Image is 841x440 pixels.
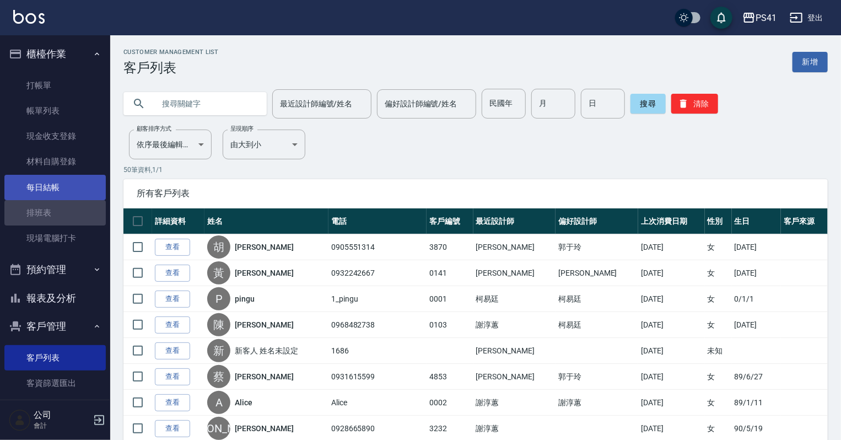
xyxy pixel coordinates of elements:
button: 清除 [671,94,718,114]
td: 郭于玲 [556,364,638,390]
td: [DATE] [638,312,705,338]
a: 每日結帳 [4,175,106,200]
img: Person [9,409,31,431]
td: [DATE] [638,364,705,390]
p: 50 筆資料, 1 / 1 [123,165,828,175]
td: 女 [705,260,732,286]
div: 由大到小 [223,130,305,159]
a: 客戶列表 [4,345,106,371]
h2: Customer Management List [123,49,219,56]
label: 顧客排序方式 [137,125,171,133]
p: 會計 [34,421,90,431]
a: 現場電腦打卡 [4,226,106,251]
td: 0/1/1 [732,286,781,312]
td: 3870 [427,234,473,260]
img: Logo [13,10,45,24]
button: 預約管理 [4,255,106,284]
a: 新增 [793,52,828,72]
td: 女 [705,364,732,390]
th: 姓名 [204,208,328,234]
div: PS41 [756,11,777,25]
a: 查看 [155,265,190,282]
td: 女 [705,234,732,260]
td: [DATE] [638,338,705,364]
a: 新客人 姓名未設定 [235,345,298,356]
th: 最近設計師 [473,208,556,234]
a: 材料自購登錄 [4,149,106,174]
a: 查看 [155,342,190,359]
h3: 客戶列表 [123,60,219,76]
td: 89/6/27 [732,364,781,390]
td: 4853 [427,364,473,390]
td: [PERSON_NAME] [556,260,638,286]
td: 0905551314 [328,234,427,260]
td: Alice [328,390,427,416]
td: 1686 [328,338,427,364]
a: 查看 [155,368,190,385]
div: 蔡 [207,365,230,388]
a: [PERSON_NAME] [235,319,293,330]
a: 查看 [155,316,190,334]
td: 郭于玲 [556,234,638,260]
td: 女 [705,390,732,416]
td: 0103 [427,312,473,338]
a: [PERSON_NAME] [235,371,293,382]
th: 客戶來源 [781,208,828,234]
button: 客戶管理 [4,312,106,341]
a: 客資篩選匯出 [4,371,106,396]
div: [PERSON_NAME] [207,417,230,440]
td: [DATE] [638,234,705,260]
td: [PERSON_NAME] [473,234,556,260]
div: 新 [207,339,230,362]
td: 柯易廷 [556,312,638,338]
th: 詳細資料 [152,208,204,234]
th: 電話 [328,208,427,234]
th: 客戶編號 [427,208,473,234]
td: 女 [705,312,732,338]
td: 1_pingu [328,286,427,312]
div: P [207,287,230,310]
label: 呈現順序 [230,125,254,133]
td: 謝淳蕙 [473,312,556,338]
span: 所有客戶列表 [137,188,815,199]
div: 黃 [207,261,230,285]
button: 報表及分析 [4,284,106,313]
td: [DATE] [732,234,781,260]
td: 0001 [427,286,473,312]
h5: 公司 [34,410,90,421]
td: [DATE] [638,260,705,286]
a: 打帳單 [4,73,106,98]
th: 性別 [705,208,732,234]
td: 柯易廷 [556,286,638,312]
a: pingu [235,293,255,304]
div: A [207,391,230,414]
td: 0968482738 [328,312,427,338]
td: [PERSON_NAME] [473,364,556,390]
button: 櫃檯作業 [4,40,106,68]
a: 查看 [155,239,190,256]
a: [PERSON_NAME] [235,423,293,434]
td: [DATE] [732,312,781,338]
th: 上次消費日期 [638,208,705,234]
a: 查看 [155,420,190,437]
a: 現金收支登錄 [4,124,106,149]
button: 搜尋 [630,94,666,114]
td: 未知 [705,338,732,364]
td: 謝淳蕙 [473,390,556,416]
a: [PERSON_NAME] [235,267,293,278]
td: [DATE] [638,390,705,416]
td: [PERSON_NAME] [473,260,556,286]
a: [PERSON_NAME] [235,242,293,253]
div: 依序最後編輯時間 [129,130,212,159]
input: 搜尋關鍵字 [154,89,258,119]
button: save [710,7,732,29]
td: 89/1/11 [732,390,781,416]
div: 胡 [207,235,230,259]
a: 排班表 [4,200,106,226]
td: 0002 [427,390,473,416]
td: [DATE] [732,260,781,286]
td: [DATE] [638,286,705,312]
th: 生日 [732,208,781,234]
a: 查看 [155,394,190,411]
td: 女 [705,286,732,312]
